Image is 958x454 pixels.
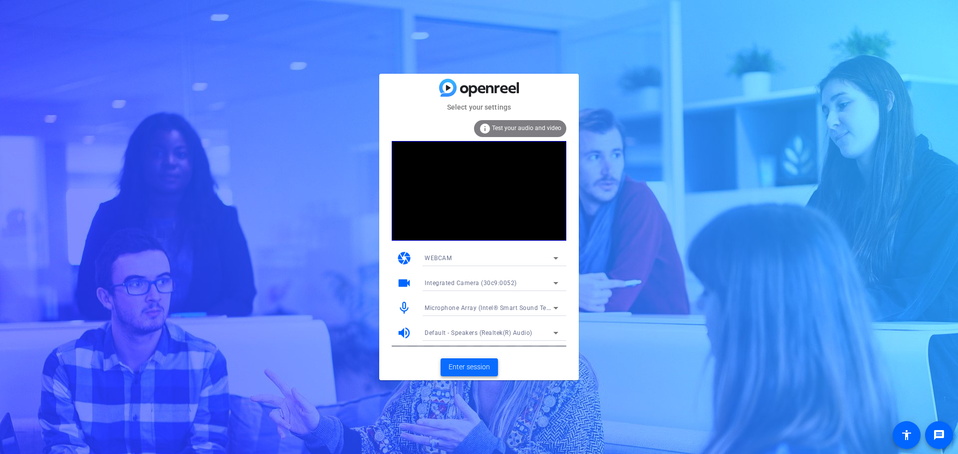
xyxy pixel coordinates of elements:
span: Test your audio and video [492,125,561,132]
mat-icon: volume_up [397,325,412,340]
mat-card-subtitle: Select your settings [379,102,579,113]
span: Integrated Camera (30c9:0052) [425,280,517,287]
span: Default - Speakers (Realtek(R) Audio) [425,329,532,336]
span: Microphone Array (Intel® Smart Sound Technology for Digital Microphones) [425,303,646,311]
mat-icon: videocam [397,276,412,291]
mat-icon: mic_none [397,301,412,315]
img: blue-gradient.svg [439,79,519,96]
span: WEBCAM [425,255,452,262]
mat-icon: message [933,429,945,441]
mat-icon: info [479,123,491,135]
button: Enter session [441,358,498,376]
span: Enter session [449,362,490,372]
mat-icon: accessibility [901,429,913,441]
mat-icon: camera [397,251,412,266]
